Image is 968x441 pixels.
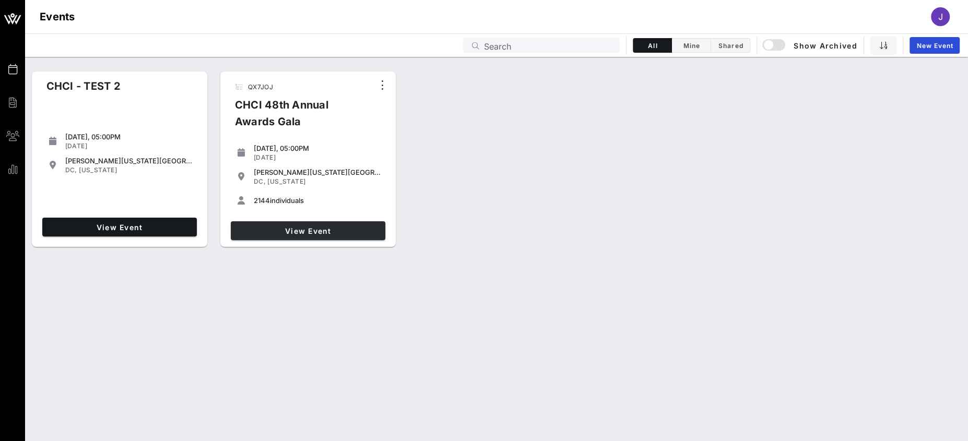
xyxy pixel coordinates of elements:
[79,166,117,174] span: [US_STATE]
[46,223,193,232] span: View Event
[254,177,266,185] span: DC,
[65,133,193,141] div: [DATE], 05:00PM
[711,38,750,53] button: Shared
[65,166,77,174] span: DC,
[42,218,197,236] a: View Event
[764,39,857,52] span: Show Archived
[931,7,950,26] div: J
[672,38,711,53] button: Mine
[910,37,960,54] a: New Event
[717,42,743,50] span: Shared
[65,157,193,165] div: [PERSON_NAME][US_STATE][GEOGRAPHIC_DATA]
[235,227,381,235] span: View Event
[254,144,381,152] div: [DATE], 05:00PM
[640,42,665,50] span: All
[254,153,381,162] div: [DATE]
[678,42,704,50] span: Mine
[248,83,273,91] span: QX7JOJ
[254,196,381,205] div: individuals
[633,38,672,53] button: All
[65,142,193,150] div: [DATE]
[38,78,129,103] div: CHCI - TEST 2
[231,221,385,240] a: View Event
[267,177,305,185] span: [US_STATE]
[40,8,75,25] h1: Events
[916,42,953,50] span: New Event
[254,168,381,176] div: [PERSON_NAME][US_STATE][GEOGRAPHIC_DATA]
[763,36,857,55] button: Show Archived
[254,196,270,205] span: 2144
[938,11,943,22] span: J
[227,97,374,138] div: CHCI 48th Annual Awards Gala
